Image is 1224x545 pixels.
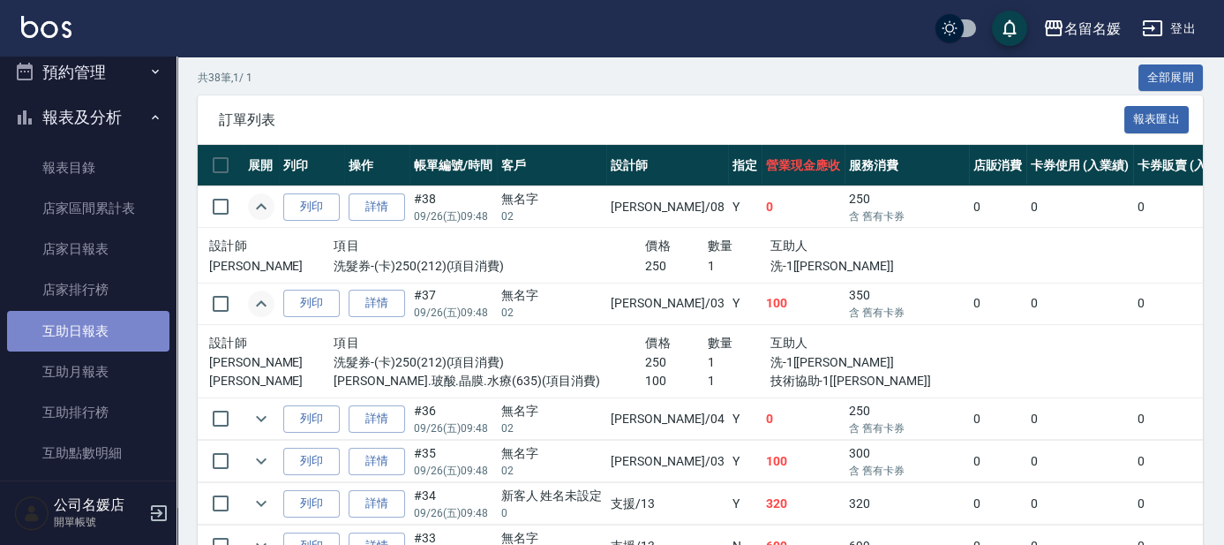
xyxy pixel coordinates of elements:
[219,111,1124,129] span: 訂單列表
[344,145,409,186] th: 操作
[7,352,169,392] a: 互助月報表
[7,95,169,140] button: 報表及分析
[645,238,671,253] span: 價格
[54,514,144,530] p: 開單帳號
[849,420,964,436] p: 含 舊有卡券
[414,420,492,436] p: 09/26 (五) 09:48
[409,283,497,324] td: #37
[969,283,1027,324] td: 0
[334,238,359,253] span: 項目
[7,148,169,188] a: 報表目錄
[7,392,169,433] a: 互助排行榜
[501,286,603,305] div: 無名字
[762,145,845,186] th: 營業現金應收
[1135,12,1203,45] button: 登出
[7,269,169,310] a: 店家排行榜
[992,11,1027,46] button: save
[349,448,405,475] a: 詳情
[849,305,964,321] p: 含 舊有卡券
[969,398,1027,440] td: 0
[845,283,968,324] td: 350
[708,353,770,372] p: 1
[54,496,144,514] h5: 公司名媛店
[845,398,968,440] td: 250
[770,336,808,350] span: 互助人
[414,208,492,224] p: 09/26 (五) 09:48
[409,483,497,525] td: #34
[14,496,49,531] img: Person
[606,483,728,525] td: 支援 /13
[1026,398,1133,440] td: 0
[1026,186,1133,228] td: 0
[334,353,645,372] p: 洗髮券-(卡)250(212)(項目消費)
[969,186,1027,228] td: 0
[501,463,603,479] p: 02
[728,398,762,440] td: Y
[501,305,603,321] p: 02
[248,405,274,432] button: expand row
[7,49,169,95] button: 預約管理
[728,483,762,525] td: Y
[501,505,603,521] p: 0
[1064,18,1121,40] div: 名留名媛
[708,257,770,276] p: 1
[845,483,968,525] td: 320
[762,483,845,525] td: 320
[770,353,957,372] p: 洗-1[[PERSON_NAME]]
[209,372,334,390] p: [PERSON_NAME]
[762,283,845,324] td: 100
[849,208,964,224] p: 含 舊有卡券
[969,145,1027,186] th: 店販消費
[409,398,497,440] td: #36
[414,505,492,521] p: 09/26 (五) 09:48
[501,190,603,208] div: 無名字
[845,441,968,482] td: 300
[762,398,845,440] td: 0
[606,145,728,186] th: 設計師
[969,483,1027,525] td: 0
[606,398,728,440] td: [PERSON_NAME] /04
[770,257,957,276] p: 洗-1[[PERSON_NAME]]
[209,336,247,350] span: 設計師
[349,193,405,221] a: 詳情
[645,372,708,390] p: 100
[209,257,334,276] p: [PERSON_NAME]
[1026,145,1133,186] th: 卡券使用 (入業績)
[248,490,274,517] button: expand row
[7,433,169,473] a: 互助點數明細
[728,145,762,186] th: 指定
[501,402,603,420] div: 無名字
[7,474,169,515] a: 互助業績報表
[1124,106,1190,133] button: 報表匯出
[501,208,603,224] p: 02
[969,441,1027,482] td: 0
[770,372,957,390] p: 技術協助-1[[PERSON_NAME]]
[1138,64,1204,92] button: 全部展開
[414,463,492,479] p: 09/26 (五) 09:48
[248,291,274,317] button: expand row
[409,441,497,482] td: #35
[845,145,968,186] th: 服務消費
[21,16,71,38] img: Logo
[606,186,728,228] td: [PERSON_NAME] /08
[1026,283,1133,324] td: 0
[845,186,968,228] td: 250
[762,441,845,482] td: 100
[645,336,671,350] span: 價格
[334,372,645,390] p: [PERSON_NAME].玻酸.晶膜.水療(635)(項目消費)
[501,444,603,463] div: 無名字
[770,238,808,253] span: 互助人
[349,290,405,317] a: 詳情
[708,238,733,253] span: 數量
[334,336,359,350] span: 項目
[283,448,340,475] button: 列印
[1124,110,1190,127] a: 報表匯出
[728,283,762,324] td: Y
[645,257,708,276] p: 250
[244,145,279,186] th: 展開
[349,490,405,518] a: 詳情
[414,305,492,321] p: 09/26 (五) 09:48
[501,487,603,505] div: 新客人 姓名未設定
[209,238,247,253] span: 設計師
[606,283,728,324] td: [PERSON_NAME] /03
